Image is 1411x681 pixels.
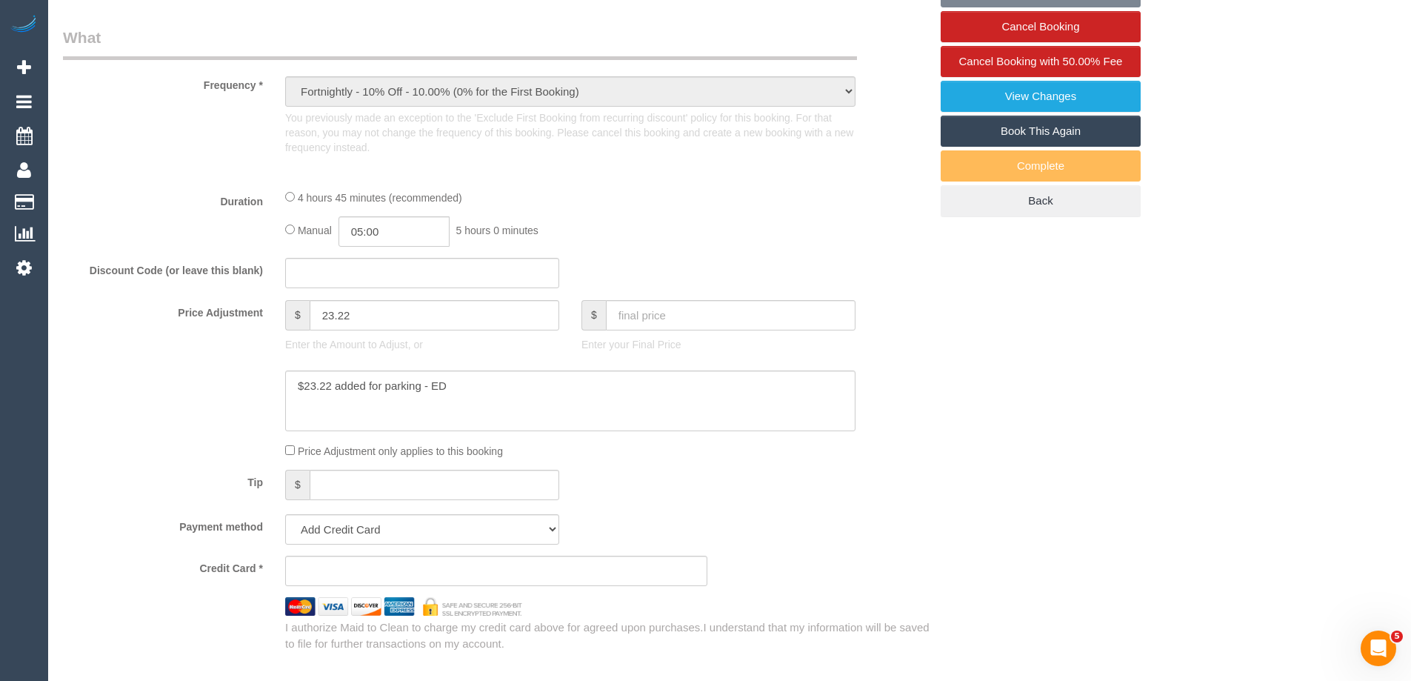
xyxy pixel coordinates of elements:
iframe: Secure card payment input frame [298,564,695,577]
legend: What [63,27,857,60]
img: credit cards [274,597,533,616]
span: $ [581,300,606,330]
a: View Changes [941,81,1141,112]
label: Credit Card * [52,556,274,576]
span: Manual [298,225,332,236]
div: I authorize Maid to Clean to charge my credit card above for agreed upon purchases. [274,619,941,651]
span: I understand that my information will be saved to file for further transactions on my account. [285,621,930,649]
span: $ [285,470,310,500]
label: Duration [52,189,274,209]
span: 5 [1391,631,1403,642]
span: Price Adjustment only applies to this booking [298,445,503,457]
input: final price [606,300,855,330]
label: Discount Code (or leave this blank) [52,258,274,278]
span: 4 hours 45 minutes (recommended) [298,192,462,204]
img: Automaid Logo [9,15,39,36]
label: Frequency * [52,73,274,93]
p: Enter your Final Price [581,337,855,352]
p: Enter the Amount to Adjust, or [285,337,559,352]
span: $ [285,300,310,330]
a: Book This Again [941,116,1141,147]
a: Cancel Booking with 50.00% Fee [941,46,1141,77]
p: You previously made an exception to the 'Exclude First Booking from recurring discount' policy fo... [285,110,855,155]
label: Price Adjustment [52,300,274,320]
a: Back [941,185,1141,216]
span: Cancel Booking with 50.00% Fee [959,55,1123,67]
label: Payment method [52,514,274,534]
iframe: Intercom live chat [1361,631,1396,666]
span: 5 hours 0 minutes [456,225,538,236]
a: Cancel Booking [941,11,1141,42]
label: Tip [52,470,274,490]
